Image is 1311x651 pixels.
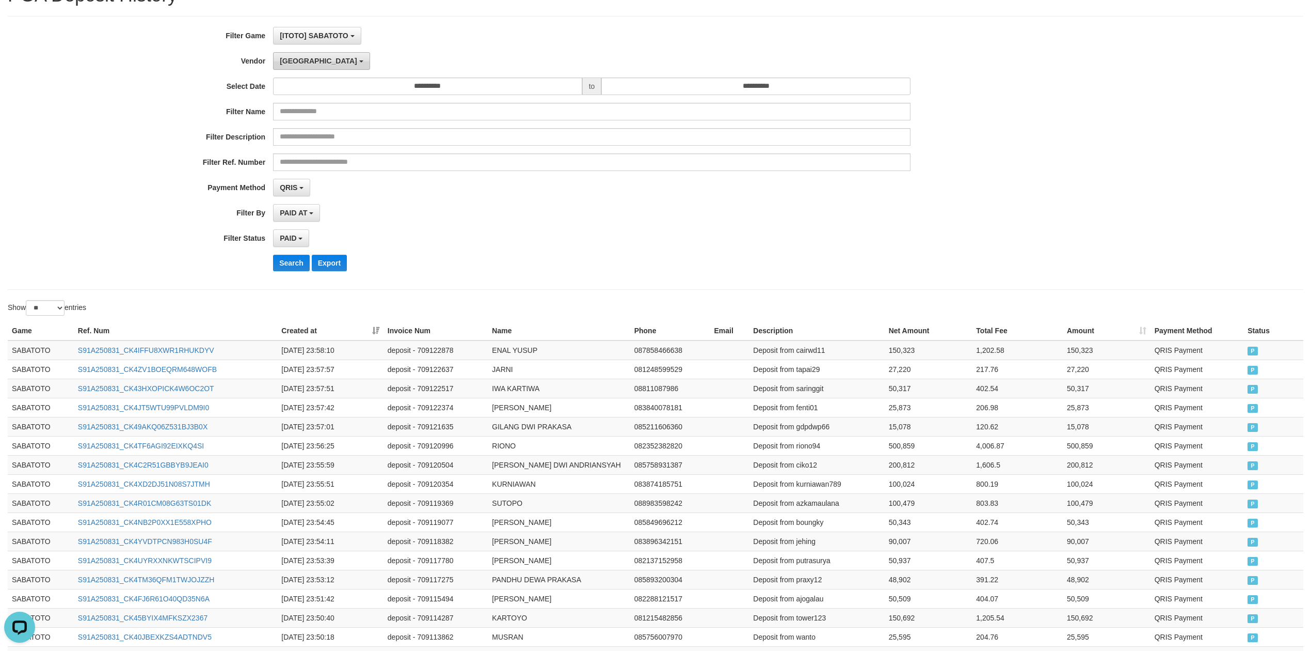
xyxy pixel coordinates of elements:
td: RIONO [488,436,630,455]
label: Show entries [8,300,86,316]
td: [DATE] 23:55:51 [277,474,383,493]
th: Email [710,321,749,340]
td: 085893200304 [630,570,710,589]
span: [GEOGRAPHIC_DATA] [280,57,357,65]
a: S91A250831_CK4TM36QFM1TWJOJZZH [78,576,215,584]
td: QRIS Payment [1150,570,1244,589]
button: [ITOTO] SABATOTO [273,27,361,44]
td: IWA KARTIWA [488,379,630,398]
td: deposit - 709113862 [383,627,488,646]
td: [DATE] 23:50:18 [277,627,383,646]
td: SABATOTO [8,589,74,608]
td: 402.54 [972,379,1063,398]
td: [PERSON_NAME] DWI ANDRIANSYAH [488,455,630,474]
td: [PERSON_NAME] [488,589,630,608]
span: [ITOTO] SABATOTO [280,32,348,40]
td: 083874185751 [630,474,710,493]
td: ENAL YUSUP [488,340,630,360]
td: SABATOTO [8,513,74,532]
td: 1,606.5 [972,455,1063,474]
td: 150,692 [885,608,972,627]
a: S91A250831_CK45BYIX4MFKSZX2367 [78,614,207,622]
td: 204.76 [972,627,1063,646]
td: deposit - 709119369 [383,493,488,513]
td: 402.74 [972,513,1063,532]
td: 217.76 [972,360,1063,379]
td: 48,902 [1063,570,1150,589]
td: 085211606360 [630,417,710,436]
span: PAID [1248,576,1258,585]
td: 803.83 [972,493,1063,513]
td: 50,937 [1063,551,1150,570]
td: [DATE] 23:55:59 [277,455,383,474]
td: [PERSON_NAME] [488,398,630,417]
td: deposit - 709122878 [383,340,488,360]
td: 100,479 [885,493,972,513]
td: Deposit from gdpdwp66 [749,417,884,436]
td: 200,812 [1063,455,1150,474]
th: Created at: activate to sort column ascending [277,321,383,340]
td: 206.98 [972,398,1063,417]
button: [GEOGRAPHIC_DATA] [273,52,370,70]
td: Deposit from riono94 [749,436,884,455]
td: 27,220 [885,360,972,379]
a: S91A250831_CK40JBEXKZS4ADTNDV5 [78,633,212,641]
td: 100,024 [1063,474,1150,493]
td: deposit - 709122637 [383,360,488,379]
td: 25,873 [885,398,972,417]
td: 100,479 [1063,493,1150,513]
th: Game [8,321,74,340]
td: SABATOTO [8,551,74,570]
td: SABATOTO [8,417,74,436]
a: S91A250831_CK4TF6AGI92EIXKQ4SI [78,442,204,450]
td: [DATE] 23:57:51 [277,379,383,398]
td: 15,078 [1063,417,1150,436]
td: SABATOTO [8,455,74,474]
td: 1,205.54 [972,608,1063,627]
td: deposit - 709114287 [383,608,488,627]
th: Phone [630,321,710,340]
td: SUTOPO [488,493,630,513]
td: 720.06 [972,532,1063,551]
span: QRIS [280,183,297,192]
td: SABATOTO [8,436,74,455]
td: QRIS Payment [1150,417,1244,436]
td: deposit - 709120996 [383,436,488,455]
span: PAID [1248,385,1258,394]
td: Deposit from kurniawan789 [749,474,884,493]
td: SABATOTO [8,379,74,398]
span: PAID [1248,519,1258,528]
td: 120.62 [972,417,1063,436]
span: PAID [280,234,296,242]
td: SABATOTO [8,398,74,417]
td: KARTOYO [488,608,630,627]
td: 391.22 [972,570,1063,589]
td: Deposit from tower123 [749,608,884,627]
button: Open LiveChat chat widget [4,4,35,35]
td: QRIS Payment [1150,493,1244,513]
td: QRIS Payment [1150,398,1244,417]
td: deposit - 709121635 [383,417,488,436]
td: 90,007 [885,532,972,551]
span: PAID [1248,442,1258,451]
td: KURNIAWAN [488,474,630,493]
td: 90,007 [1063,532,1150,551]
span: PAID [1248,500,1258,508]
td: QRIS Payment [1150,627,1244,646]
td: QRIS Payment [1150,455,1244,474]
td: 083840078181 [630,398,710,417]
td: QRIS Payment [1150,551,1244,570]
span: PAID [1248,538,1258,547]
td: 100,024 [885,474,972,493]
td: 500,859 [885,436,972,455]
td: 1,202.58 [972,340,1063,360]
th: Total Fee [972,321,1063,340]
td: GILANG DWI PRAKASA [488,417,630,436]
a: S91A250831_CK4XD2DJ51N08S7JTMH [78,480,210,488]
td: Deposit from jehing [749,532,884,551]
td: 085756007970 [630,627,710,646]
td: 081248599529 [630,360,710,379]
td: 50,317 [1063,379,1150,398]
td: Deposit from ajogalau [749,589,884,608]
td: SABATOTO [8,360,74,379]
